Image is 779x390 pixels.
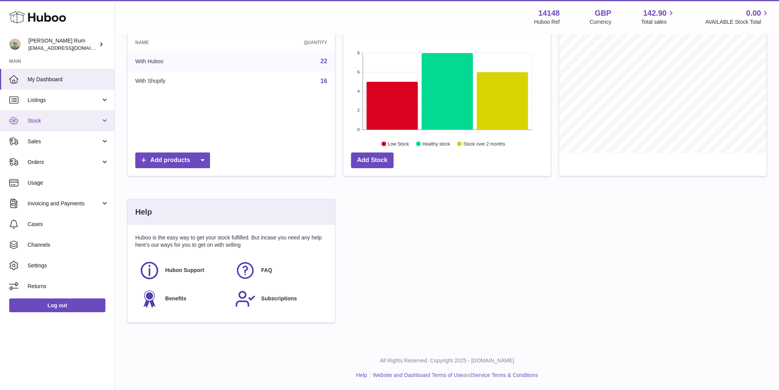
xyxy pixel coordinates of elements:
[28,221,109,228] span: Cases
[121,357,773,364] p: All Rights Reserved. Copyright 2025 - [DOMAIN_NAME]
[28,241,109,249] span: Channels
[746,8,761,18] span: 0.00
[135,234,327,249] p: Huboo is the easy way to get your stock fulfilled. But incase you need any help here's our ways f...
[165,267,204,274] span: Huboo Support
[388,141,409,147] text: Low Stock
[28,76,109,83] span: My Dashboard
[641,8,675,26] a: 142.90 Total sales
[128,71,239,91] td: With Shopify
[28,200,101,207] span: Invoicing and Payments
[135,207,152,217] h3: Help
[235,288,323,309] a: Subscriptions
[357,89,359,93] text: 4
[165,295,186,302] span: Benefits
[28,45,113,51] span: [EMAIL_ADDRESS][DOMAIN_NAME]
[595,8,611,18] strong: GBP
[422,141,450,147] text: Healthy stock
[28,159,101,166] span: Orders
[356,372,367,378] a: Help
[9,39,21,50] img: mail@bartirum.wales
[139,288,227,309] a: Benefits
[9,298,105,312] a: Log out
[357,70,359,74] text: 6
[538,8,560,18] strong: 14148
[28,179,109,187] span: Usage
[28,97,101,104] span: Listings
[357,51,359,55] text: 8
[235,260,323,281] a: FAQ
[28,37,97,52] div: [PERSON_NAME] Rum
[261,295,297,302] span: Subscriptions
[128,34,239,51] th: Name
[590,18,612,26] div: Currency
[357,108,359,113] text: 2
[128,51,239,71] td: With Huboo
[357,127,359,132] text: 0
[463,141,505,147] text: Stock over 2 months
[373,372,463,378] a: Website and Dashboard Terms of Use
[320,58,327,64] a: 22
[641,18,675,26] span: Total sales
[135,152,210,168] a: Add products
[28,283,109,290] span: Returns
[705,8,770,26] a: 0.00 AVAILABLE Stock Total
[28,262,109,269] span: Settings
[705,18,770,26] span: AVAILABLE Stock Total
[370,372,538,379] li: and
[472,372,538,378] a: Service Terms & Conditions
[239,34,335,51] th: Quantity
[534,18,560,26] div: Huboo Ref
[351,152,394,168] a: Add Stock
[261,267,272,274] span: FAQ
[643,8,666,18] span: 142.90
[320,78,327,84] a: 16
[139,260,227,281] a: Huboo Support
[28,117,101,125] span: Stock
[28,138,101,145] span: Sales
